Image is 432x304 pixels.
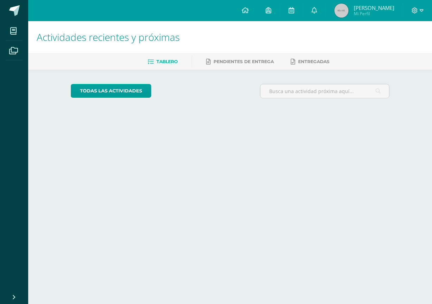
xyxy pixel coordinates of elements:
span: Entregadas [298,59,329,64]
span: Pendientes de entrega [214,59,274,64]
a: Entregadas [291,56,329,67]
a: Pendientes de entrega [206,56,274,67]
span: [PERSON_NAME] [354,4,394,11]
input: Busca una actividad próxima aquí... [260,84,389,98]
a: todas las Actividades [71,84,151,98]
span: Tablero [156,59,178,64]
img: 45x45 [334,4,348,18]
a: Tablero [148,56,178,67]
span: Mi Perfil [354,11,394,17]
span: Actividades recientes y próximas [37,30,180,44]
